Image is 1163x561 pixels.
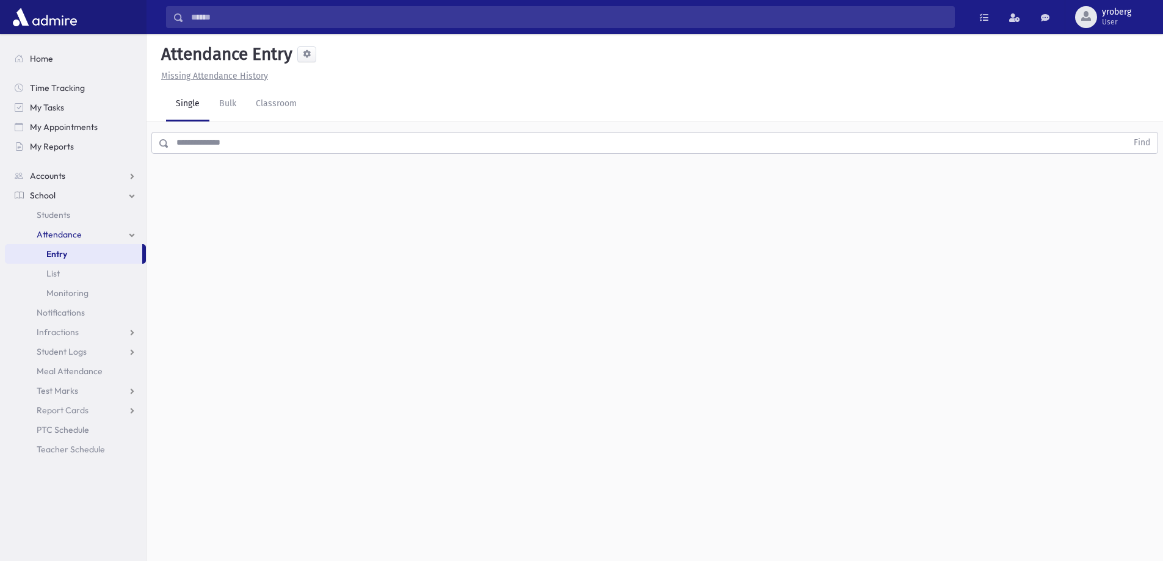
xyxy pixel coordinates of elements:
span: Entry [46,248,67,259]
a: Students [5,205,146,225]
span: yroberg [1102,7,1131,17]
a: Notifications [5,303,146,322]
a: Student Logs [5,342,146,361]
a: Infractions [5,322,146,342]
a: Report Cards [5,400,146,420]
span: Students [37,209,70,220]
a: Test Marks [5,381,146,400]
span: Teacher Schedule [37,444,105,455]
a: Home [5,49,146,68]
a: Teacher Schedule [5,440,146,459]
span: My Reports [30,141,74,152]
input: Search [184,6,954,28]
u: Missing Attendance History [161,71,268,81]
img: AdmirePro [10,5,80,29]
span: PTC Schedule [37,424,89,435]
button: Find [1126,132,1158,153]
span: Accounts [30,170,65,181]
a: Meal Attendance [5,361,146,381]
a: List [5,264,146,283]
a: Bulk [209,87,246,121]
span: School [30,190,56,201]
h5: Attendance Entry [156,44,292,65]
span: List [46,268,60,279]
a: Attendance [5,225,146,244]
span: Attendance [37,229,82,240]
a: Accounts [5,166,146,186]
a: My Appointments [5,117,146,137]
span: My Tasks [30,102,64,113]
span: Home [30,53,53,64]
a: Missing Attendance History [156,71,268,81]
a: Entry [5,244,142,264]
span: User [1102,17,1131,27]
a: Classroom [246,87,306,121]
a: Single [166,87,209,121]
a: PTC Schedule [5,420,146,440]
span: Student Logs [37,346,87,357]
span: Notifications [37,307,85,318]
a: Time Tracking [5,78,146,98]
a: My Reports [5,137,146,156]
span: My Appointments [30,121,98,132]
span: Time Tracking [30,82,85,93]
a: My Tasks [5,98,146,117]
span: Meal Attendance [37,366,103,377]
a: Monitoring [5,283,146,303]
span: Test Marks [37,385,78,396]
span: Monitoring [46,288,89,299]
span: Report Cards [37,405,89,416]
a: School [5,186,146,205]
span: Infractions [37,327,79,338]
